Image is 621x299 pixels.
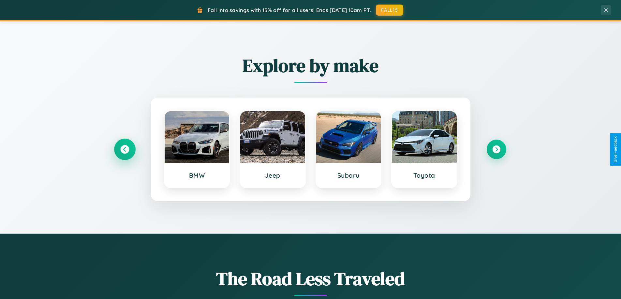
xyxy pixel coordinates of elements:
[115,266,506,291] h1: The Road Less Traveled
[323,171,375,179] h3: Subaru
[115,53,506,78] h2: Explore by make
[208,7,371,13] span: Fall into savings with 15% off for all users! Ends [DATE] 10am PT.
[247,171,299,179] h3: Jeep
[398,171,450,179] h3: Toyota
[613,136,618,163] div: Give Feedback
[171,171,223,179] h3: BMW
[376,5,403,16] button: FALL15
